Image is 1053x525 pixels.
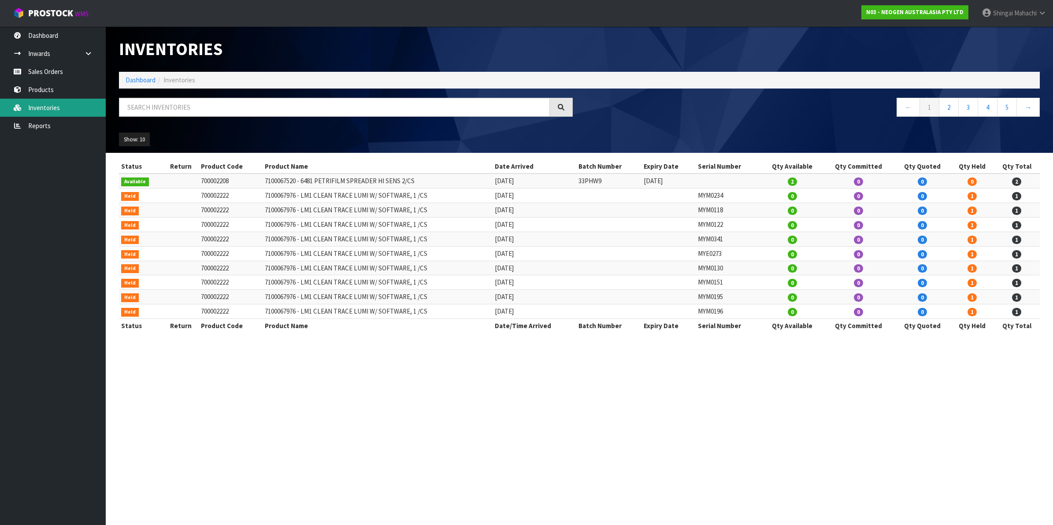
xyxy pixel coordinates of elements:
[866,8,964,16] strong: N03 - NEOGEN AUSTRALASIA PTY LTD
[894,319,950,333] th: Qty Quoted
[761,159,823,174] th: Qty Available
[121,279,139,288] span: Held
[788,293,797,302] span: 0
[939,98,959,117] a: 2
[854,177,863,186] span: 0
[950,159,994,174] th: Qty Held
[263,290,493,304] td: 7100067976 - LM1 CLEAN TRACE LUMI W/ SOFTWARE, 1 /CS
[1012,279,1021,287] span: 1
[493,290,576,304] td: [DATE]
[1012,177,1021,186] span: 2
[576,319,642,333] th: Batch Number
[493,189,576,203] td: [DATE]
[121,236,139,244] span: Held
[199,174,263,188] td: 700002208
[788,308,797,316] span: 0
[641,159,696,174] th: Expiry Date
[761,319,823,333] th: Qty Available
[968,308,977,316] span: 1
[263,275,493,290] td: 7100067976 - LM1 CLEAN TRACE LUMI W/ SOFTWARE, 1 /CS
[263,304,493,319] td: 7100067976 - LM1 CLEAN TRACE LUMI W/ SOFTWARE, 1 /CS
[1014,9,1037,17] span: Mahachi
[696,203,761,218] td: MYM0118
[493,275,576,290] td: [DATE]
[263,203,493,218] td: 7100067976 - LM1 CLEAN TRACE LUMI W/ SOFTWARE, 1 /CS
[263,189,493,203] td: 7100067976 - LM1 CLEAN TRACE LUMI W/ SOFTWARE, 1 /CS
[788,207,797,215] span: 0
[968,192,977,200] span: 1
[1012,308,1021,316] span: 1
[121,221,139,230] span: Held
[1016,98,1040,117] a: →
[121,250,139,259] span: Held
[576,174,642,188] td: 33PHW9
[897,98,920,117] a: ←
[121,207,139,215] span: Held
[993,9,1013,17] span: Shingai
[854,192,863,200] span: 0
[958,98,978,117] a: 3
[968,236,977,244] span: 1
[493,304,576,319] td: [DATE]
[263,232,493,246] td: 7100067976 - LM1 CLEAN TRACE LUMI W/ SOFTWARE, 1 /CS
[968,177,977,186] span: 0
[918,192,927,200] span: 0
[119,159,163,174] th: Status
[126,76,156,84] a: Dashboard
[121,293,139,302] span: Held
[263,159,493,174] th: Product Name
[918,293,927,302] span: 0
[696,275,761,290] td: MYM0151
[968,264,977,273] span: 1
[199,159,263,174] th: Product Code
[968,279,977,287] span: 1
[854,221,863,229] span: 0
[119,98,550,117] input: Search inventories
[28,7,73,19] span: ProStock
[199,304,263,319] td: 700002222
[788,250,797,259] span: 0
[854,293,863,302] span: 0
[199,246,263,261] td: 700002222
[968,250,977,259] span: 1
[163,76,195,84] span: Inventories
[1012,207,1021,215] span: 1
[121,264,139,273] span: Held
[696,232,761,246] td: MYM0341
[1012,192,1021,200] span: 1
[854,207,863,215] span: 0
[918,264,927,273] span: 0
[968,207,977,215] span: 1
[788,192,797,200] span: 0
[119,133,150,147] button: Show: 10
[950,319,994,333] th: Qty Held
[119,319,163,333] th: Status
[493,174,576,188] td: [DATE]
[1012,293,1021,302] span: 1
[75,10,89,18] small: WMS
[163,159,199,174] th: Return
[493,261,576,275] td: [DATE]
[788,264,797,273] span: 0
[263,246,493,261] td: 7100067976 - LM1 CLEAN TRACE LUMI W/ SOFTWARE, 1 /CS
[968,293,977,302] span: 1
[1012,221,1021,229] span: 1
[823,159,894,174] th: Qty Committed
[263,218,493,232] td: 7100067976 - LM1 CLEAN TRACE LUMI W/ SOFTWARE, 1 /CS
[854,264,863,273] span: 0
[696,261,761,275] td: MYM0130
[968,221,977,229] span: 1
[199,275,263,290] td: 700002222
[493,159,576,174] th: Date Arrived
[854,250,863,259] span: 0
[894,159,950,174] th: Qty Quoted
[644,177,663,185] span: [DATE]
[918,177,927,186] span: 0
[13,7,24,18] img: cube-alt.png
[994,159,1040,174] th: Qty Total
[199,218,263,232] td: 700002222
[696,319,761,333] th: Serial Number
[696,290,761,304] td: MYM0195
[788,279,797,287] span: 0
[586,98,1040,119] nav: Page navigation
